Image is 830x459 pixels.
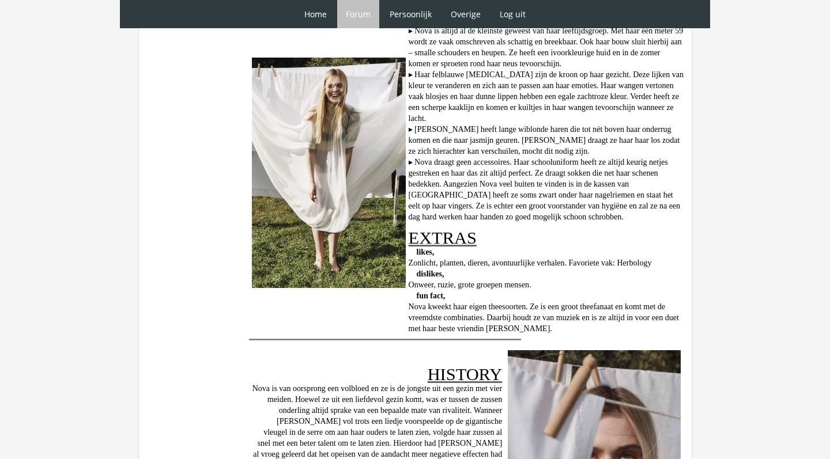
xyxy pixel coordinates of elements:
span: ▸ Nova is altijd al de kleinste geweest van haar leeftijdsgroep. Met haar één meter 59 wordt ze v... [409,26,684,221]
b: likes, [417,248,435,256]
b: fun fact, [417,291,446,300]
img: e0678a15567a3e7584dd7ed9bc24573d.jpg [249,55,409,291]
span: Zonlicht, planten, dieren, avontuurlijke verhalen. Favoriete vak: Herbology Onweer, ruzie, grote ... [409,248,679,333]
span: HISTORY [428,365,503,384]
b: dislikes, [417,270,444,278]
span: EXTRAS [409,228,477,248]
